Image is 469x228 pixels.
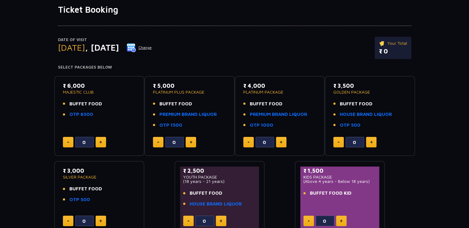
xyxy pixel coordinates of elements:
[58,37,152,43] p: Date of Visit
[333,82,406,90] p: ₹ 3,500
[63,90,136,94] p: MAJESTIC CLUB
[370,141,373,144] img: plus
[248,142,249,143] img: minus
[280,141,282,144] img: plus
[303,167,376,175] p: ₹ 1,500
[220,219,222,222] img: plus
[190,190,222,197] span: BUFFET FOOD
[250,122,273,129] a: OTP 1000
[159,111,217,118] a: PREMIUM BRAND LIQUOR
[187,221,189,222] img: minus
[58,4,411,15] h1: Ticket Booking
[310,190,352,197] span: BUFFET FOOD KID
[303,175,376,179] p: KIDS PACKAGE
[58,42,85,53] span: [DATE]
[338,142,339,143] img: minus
[303,179,376,184] p: (Above 4 years - Below 18 years)
[69,100,102,108] span: BUFFET FOOD
[58,65,411,70] h4: Select Packages Below
[340,111,392,118] a: HOUSE BRAND LIQUOR
[379,47,407,56] p: ₹ 0
[379,40,407,47] p: Your Total
[63,167,136,175] p: ₹ 3,000
[63,82,136,90] p: ₹ 6,000
[190,141,192,144] img: plus
[250,100,282,108] span: BUFFET FOOD
[126,43,152,53] button: Change
[183,179,256,184] p: (18 years - 21 years)
[85,42,119,53] span: , [DATE]
[243,90,316,94] p: PLATINUM PACKAGE
[379,40,385,47] img: ticket
[333,90,406,94] p: GOLDEN PACKAGE
[157,142,159,143] img: minus
[67,142,69,143] img: minus
[69,111,93,118] a: OTP 6500
[153,82,226,90] p: ₹ 5,000
[183,175,256,179] p: YOUTH PACKAGE
[99,219,102,222] img: plus
[153,90,226,94] p: PLATINUM PLUS PACKAGE
[63,175,136,179] p: SILVER PACKAGE
[340,219,343,222] img: plus
[67,221,69,222] img: minus
[250,111,307,118] a: PREMIUM BRAND LIQUOR
[243,82,316,90] p: ₹ 4,000
[69,185,102,192] span: BUFFET FOOD
[183,167,256,175] p: ₹ 2,500
[190,201,242,208] a: HOUSE BRAND LIQUOR
[69,196,90,203] a: OTP 500
[159,100,192,108] span: BUFFET FOOD
[159,122,182,129] a: OTP 1500
[340,122,360,129] a: OTP 500
[99,141,102,144] img: plus
[308,221,310,222] img: minus
[340,100,372,108] span: BUFFET FOOD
